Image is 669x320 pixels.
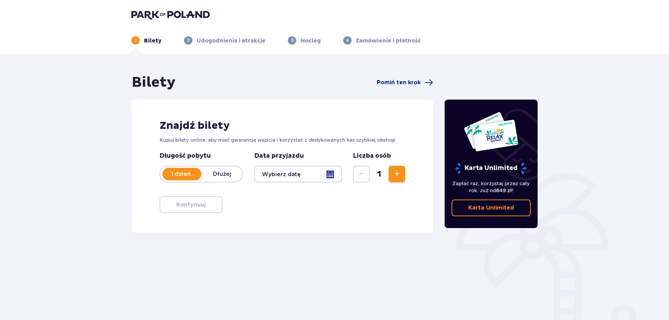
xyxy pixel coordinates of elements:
[160,152,243,160] p: Długość pobytu
[377,78,433,87] a: Pomiń ten krok
[463,111,519,152] img: Dwie karty całoroczne do Suntago z napisem 'UNLIMITED RELAX', na białym tle z tropikalnymi liśćmi...
[496,188,512,193] span: 649 zł
[254,152,304,160] p: Data przyjazdu
[187,37,190,44] p: 2
[346,37,349,44] p: 4
[135,37,137,44] p: 1
[131,10,210,19] img: Park of Poland logo
[184,36,266,45] div: 2Udogodnienia i atrakcje
[288,36,321,45] div: 3Nocleg
[201,170,243,178] p: Dłużej
[160,136,405,143] p: Kupuj bilety online, aby mieć gwarancję wejścia i korzystać z dedykowanych kas szybkiej obsługi.
[160,196,222,213] button: Kontynuuj
[343,36,421,45] div: 4Zamówienie i płatność
[160,119,405,132] h2: Znajdź bilety
[300,37,321,45] p: Nocleg
[356,37,421,45] p: Zamówienie i płatność
[176,201,206,209] p: Kontynuuj
[389,166,405,182] button: Zwiększ
[132,74,176,91] h1: Bilety
[455,162,527,174] p: Karta Unlimited
[353,152,391,160] p: Liczba osób
[144,37,162,45] p: Bilety
[160,170,201,178] p: 1 dzień
[377,79,421,86] span: Pomiń ten krok
[452,200,531,216] a: Karta Unlimited
[371,169,387,179] span: 1
[353,166,370,182] button: Zmniejsz
[291,37,293,44] p: 3
[468,204,514,212] p: Karta Unlimited
[197,37,266,45] p: Udogodnienia i atrakcje
[452,180,531,194] p: Zapłać raz, korzystaj przez cały rok. Już od !
[131,36,162,45] div: 1Bilety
